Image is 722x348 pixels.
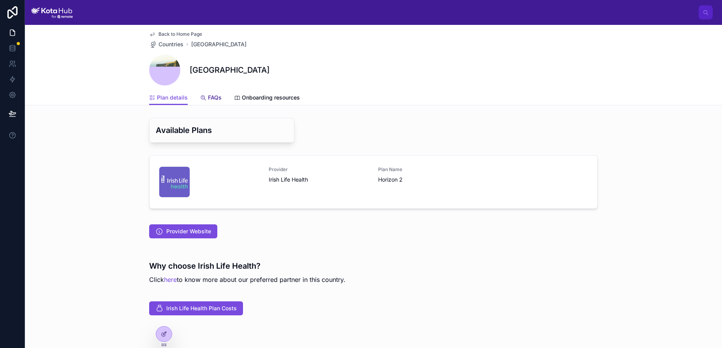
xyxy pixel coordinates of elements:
[157,94,188,101] span: Plan details
[79,11,699,14] div: scrollable content
[191,40,247,48] a: [GEOGRAPHIC_DATA]
[200,91,222,106] a: FAQs
[158,31,202,37] span: Back to Home Page
[242,94,300,101] span: Onboarding resources
[31,6,73,19] img: App logo
[378,176,479,184] span: Horizon 2
[149,91,188,105] a: Plan details
[149,31,202,37] a: Back to Home Page
[149,260,598,272] h3: Why choose Irish Life Health?
[149,275,598,284] p: Click to know more about our preferred partner in this country.
[378,166,479,173] span: Plan Name
[149,40,183,48] a: Countries
[269,176,369,184] span: Irish Life Health
[158,40,183,48] span: Countries
[190,65,269,75] h1: [GEOGRAPHIC_DATA]
[150,156,597,208] a: ProviderIrish Life HealthPlan NameHorizon 2
[149,301,243,315] button: Irish Life Health Plan Costs
[269,166,369,173] span: Provider
[208,94,222,101] span: FAQs
[166,304,237,312] span: Irish Life Health Plan Costs
[156,124,288,136] h3: Available Plans
[149,224,217,238] button: Provider Website
[166,227,211,235] span: Provider Website
[234,91,300,106] a: Onboarding resources
[164,276,177,283] a: here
